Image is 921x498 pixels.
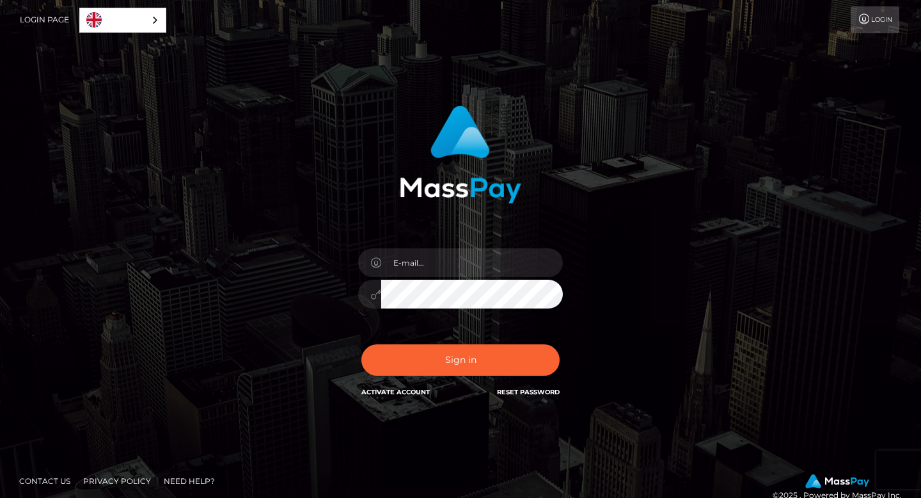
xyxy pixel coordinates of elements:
a: Login Page [20,6,69,33]
a: Reset Password [497,388,560,396]
div: Language [79,8,166,33]
input: E-mail... [381,248,563,277]
img: MassPay [805,474,869,488]
a: Login [851,6,899,33]
img: MassPay Login [400,106,521,204]
a: Activate Account [361,388,430,396]
a: Need Help? [159,471,220,491]
a: English [80,8,166,32]
a: Contact Us [14,471,75,491]
a: Privacy Policy [78,471,156,491]
aside: Language selected: English [79,8,166,33]
button: Sign in [361,344,560,376]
